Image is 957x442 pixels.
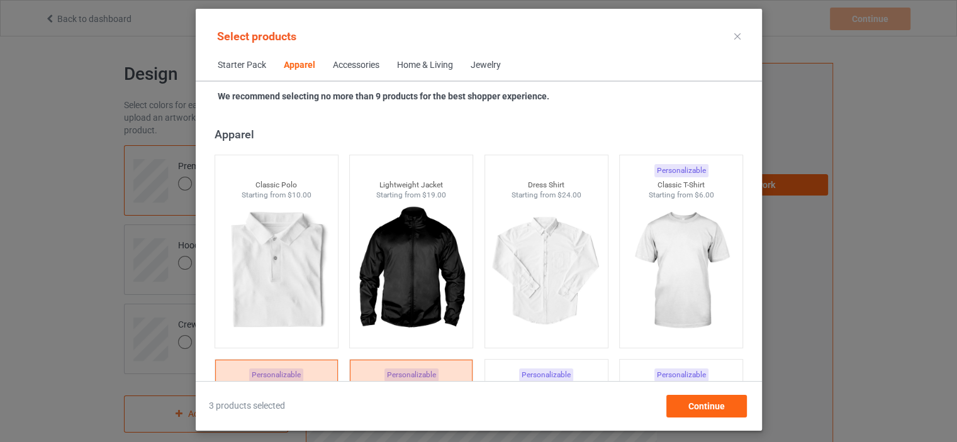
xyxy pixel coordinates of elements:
span: Starter Pack [209,50,275,80]
img: regular.jpg [625,201,737,341]
div: Starting from [620,190,742,201]
span: $19.00 [422,191,446,199]
div: Classic T-Shirt [620,180,742,191]
strong: We recommend selecting no more than 9 products for the best shopper experience. [218,91,549,101]
div: Accessories [333,59,379,72]
div: Apparel [284,59,315,72]
img: regular.jpg [490,201,602,341]
div: Personalizable [654,164,708,177]
div: Continue [666,395,746,417]
div: Personalizable [519,368,573,382]
div: Personalizable [654,368,708,382]
span: $10.00 [287,191,311,199]
div: Starting from [484,190,607,201]
div: Starting from [215,190,337,201]
div: Home & Living [397,59,453,72]
span: 3 products selected [209,400,285,412]
img: regular.jpg [220,201,332,341]
img: regular.jpg [355,201,467,341]
div: Classic Polo [215,180,337,191]
span: Continue [688,401,724,411]
div: Dress Shirt [484,180,607,191]
div: Jewelry [471,59,501,72]
div: Apparel [214,127,748,141]
div: Lightweight Jacket [350,180,473,191]
span: Select products [217,30,296,43]
span: $24.00 [557,191,581,199]
div: Starting from [350,190,473,201]
span: $6.00 [694,191,714,199]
